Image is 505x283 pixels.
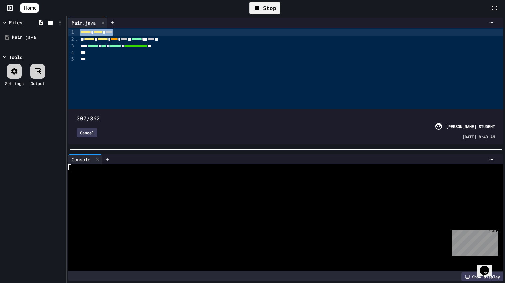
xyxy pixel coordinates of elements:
[9,54,22,61] div: Tools
[68,156,94,163] div: Console
[68,36,75,43] div: 2
[77,128,97,137] div: Cancel
[31,80,45,86] div: Output
[68,18,107,28] div: Main.java
[450,228,498,256] iframe: chat widget
[68,43,75,50] div: 3
[68,50,75,56] div: 4
[68,56,75,63] div: 5
[24,5,36,11] span: Home
[75,36,78,42] span: Fold line
[12,34,64,41] div: Main.java
[461,272,503,281] div: Show display
[5,80,24,86] div: Settings
[477,256,498,276] iframe: chat widget
[249,2,280,14] div: Stop
[68,19,99,26] div: Main.java
[462,134,495,140] span: [DATE] 8:43 AM
[68,154,102,164] div: Console
[3,3,46,42] div: Chat with us now!Close
[9,19,22,26] div: Files
[446,123,495,129] div: [PERSON_NAME] STUDENT
[77,114,495,122] div: 307/862
[20,3,39,13] a: Home
[68,29,75,36] div: 1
